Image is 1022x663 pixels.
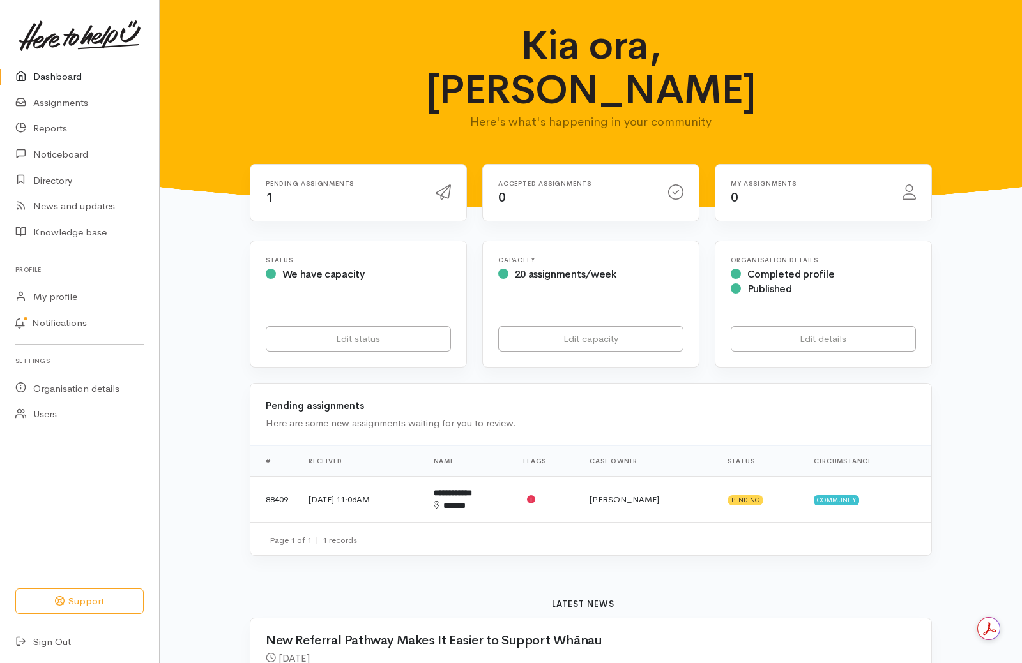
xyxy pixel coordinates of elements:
span: We have capacity [282,267,365,281]
small: Page 1 of 1 1 records [270,535,357,546]
button: Support [15,588,144,615]
b: Pending assignments [266,399,364,412]
span: Completed profile [747,267,835,281]
h6: Organisation Details [731,257,916,264]
th: Status [717,446,804,477]
td: 88409 [250,477,298,523]
h6: Pending assignments [266,180,420,187]
span: Community [814,495,859,505]
span: Published [747,282,792,295]
span: Pending [728,495,764,505]
span: 0 [731,190,738,205]
b: Latest news [552,599,614,609]
h2: New Referral Pathway Makes It Easier to Support Whānau [266,634,901,648]
th: Flags [513,446,579,477]
a: Edit capacity [498,326,683,352]
h6: My assignments [731,180,887,187]
h6: Accepted assignments [498,180,653,187]
span: 1 [266,190,273,205]
th: Received [298,446,423,477]
th: Name [423,446,514,477]
h6: Capacity [498,257,683,264]
h6: Profile [15,261,144,278]
h6: Status [266,257,451,264]
span: 0 [498,190,506,205]
td: [DATE] 11:06AM [298,477,423,523]
span: | [316,535,319,546]
th: Circumstance [804,446,931,477]
a: Edit status [266,326,451,352]
th: Case Owner [579,446,717,477]
span: 20 assignments/week [515,267,616,281]
p: Here's what's happening in your community [391,113,791,131]
a: Edit details [731,326,916,352]
td: [PERSON_NAME] [579,477,717,523]
div: Here are some new assignments waiting for you to review. [266,416,916,431]
h1: Kia ora, [PERSON_NAME] [391,23,791,113]
h6: Settings [15,352,144,369]
th: # [250,446,298,477]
